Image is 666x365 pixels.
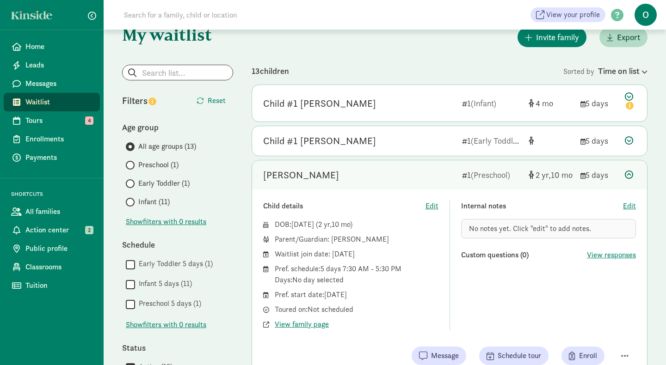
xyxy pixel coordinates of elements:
a: Home [4,37,100,56]
div: Ebbie Greenwood [263,168,339,182]
span: Infant (11) [138,196,170,207]
span: No notes yet. Click "edit" to add notes. [469,224,591,233]
div: 1 [462,97,521,109]
span: Classrooms [25,262,92,273]
button: Showfilters with 0 results [126,319,206,330]
button: Edit [425,201,438,212]
span: Tuition [25,280,92,291]
span: Show filters with 0 results [126,216,206,227]
div: [object Object] [529,134,573,147]
span: Message [431,350,459,361]
div: Filters [122,94,178,108]
span: All age groups (13) [138,141,196,152]
label: Early Toddler 5 days (1) [135,258,213,269]
a: Public profile [4,239,100,258]
label: Preschool 5 days (1) [135,298,201,309]
span: Export [617,31,640,43]
div: Internal notes [461,201,623,212]
button: Enroll [561,347,604,365]
div: Sorted by [563,65,647,77]
a: Classrooms [4,258,100,276]
div: 5 days [580,169,617,181]
label: Infant 5 days (11) [135,278,192,289]
button: View responses [587,249,636,261]
span: Early Toddler (1) [138,178,190,189]
a: Payments [4,148,100,167]
span: Action center [25,225,92,236]
a: Messages [4,74,100,93]
span: Reset [208,95,226,106]
div: Pref. start date: [DATE] [275,289,438,300]
span: Enroll [579,350,597,361]
div: DOB: ( ) [275,219,438,230]
div: Pref. schedule: 5 days 7:30 AM - 5:30 PM Days: No day selected [275,263,438,286]
span: Show filters with 0 results [126,319,206,330]
a: Tuition [4,276,100,295]
div: [object Object] [529,97,573,109]
div: Child #1 Edmonds [263,96,376,111]
div: Custom questions (0) [461,249,587,261]
span: 10 [551,170,573,180]
button: View family page [275,319,329,330]
a: Leads [4,56,100,74]
span: Schedule tour [498,350,541,361]
div: 13 children [252,65,563,77]
div: Parent/Guardian: [PERSON_NAME] [275,234,438,245]
button: Reset [189,91,233,110]
button: Export [599,27,647,47]
a: Waitlist [4,93,100,111]
div: Waitlist join date: [DATE] [275,249,438,260]
div: Child details [263,201,425,212]
span: (Preschool) [471,170,510,180]
div: Age group [122,121,233,134]
span: Invite family [536,31,579,43]
a: View your profile [530,7,605,22]
button: Showfilters with 0 results [126,216,206,227]
span: View your profile [546,9,600,20]
div: 5 days [580,134,617,147]
span: Messages [25,78,92,89]
span: All families [25,206,92,217]
span: 4 [536,98,553,109]
span: [DATE] [291,219,314,229]
div: 1 [462,134,521,147]
span: (Infant) [471,98,496,109]
div: 1 [462,169,521,181]
span: 4 [85,116,93,125]
div: Status [122,341,233,354]
div: Schedule [122,238,233,251]
span: Preschool (1) [138,159,179,170]
input: Search for a family, child or location [118,6,378,24]
a: Enrollments [4,130,100,148]
div: 5 days [580,97,617,109]
span: Public profile [25,243,92,254]
button: Edit [623,201,636,212]
button: Invite family [518,27,586,47]
a: All families [4,202,100,221]
span: Enrollments [25,134,92,145]
span: Tours [25,115,92,126]
span: 10 [332,219,350,229]
span: Waitlist [25,97,92,108]
span: 2 [318,219,332,229]
div: [object Object] [529,169,573,181]
span: Payments [25,152,92,163]
iframe: Chat Widget [620,321,666,365]
a: Tours 4 [4,111,100,130]
span: 2 [85,226,93,234]
button: Schedule tour [479,347,549,365]
span: Leads [25,60,92,71]
span: O [635,4,657,26]
div: Time on list [598,65,647,77]
span: (Early Toddler) [471,135,523,146]
div: Toured on: Not scheduled [275,304,438,315]
h1: My waitlist [122,25,233,44]
span: Home [25,41,92,52]
input: Search list... [123,65,233,80]
div: Child #1 O'Donovan [263,134,376,148]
